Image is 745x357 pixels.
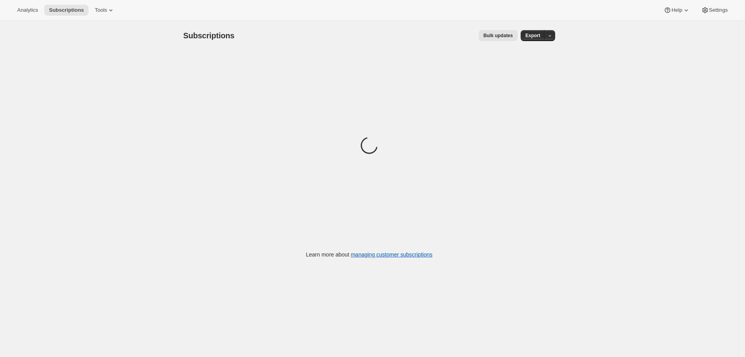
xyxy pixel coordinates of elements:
button: Settings [696,5,732,16]
span: Subscriptions [49,7,84,13]
span: Tools [95,7,107,13]
button: Bulk updates [479,30,518,41]
button: Export [521,30,545,41]
span: Subscriptions [183,31,235,40]
button: Tools [90,5,119,16]
span: Export [525,32,540,39]
button: Subscriptions [44,5,88,16]
button: Analytics [13,5,43,16]
p: Learn more about [306,251,433,258]
a: managing customer subscriptions [351,251,433,258]
span: Analytics [17,7,38,13]
span: Bulk updates [483,32,513,39]
span: Settings [709,7,728,13]
span: Help [671,7,682,13]
button: Help [659,5,694,16]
